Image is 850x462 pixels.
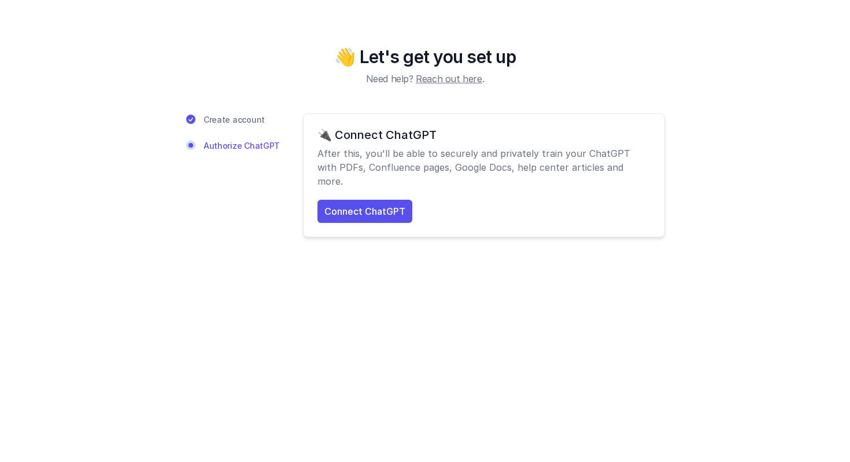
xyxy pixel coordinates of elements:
span: Authorize ChatGPT [204,140,280,152]
span: Create account [204,113,265,126]
h1: 🔌 Connect ChatGPT [317,128,651,142]
a: Connect ChatGPT [317,200,412,223]
a: Reach out here [416,73,482,85]
a: Create account [185,113,280,126]
p: After this, you'll be able to securely and privately train your ChatGPT with PDFs, Confluence pag... [317,146,651,188]
nav: Progress [185,113,280,237]
a: Authorize ChatGPT [185,140,280,152]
